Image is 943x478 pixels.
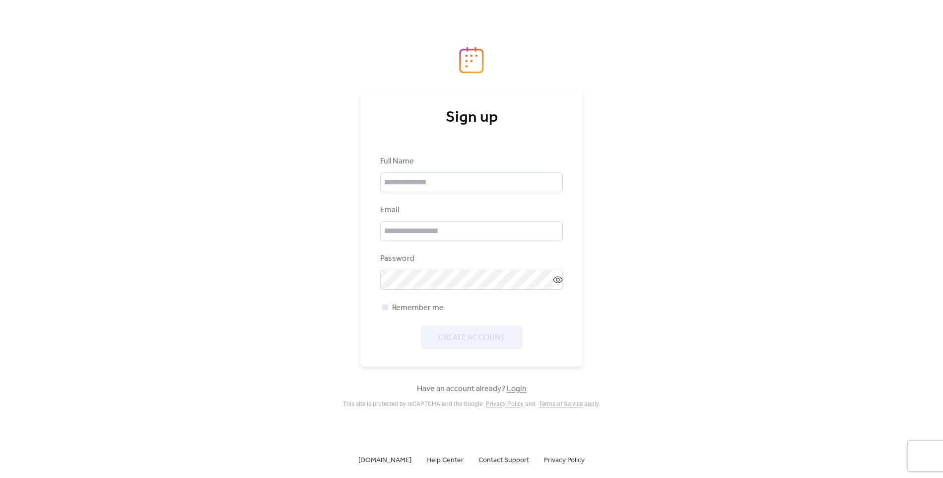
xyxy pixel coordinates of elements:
a: Help Center [426,454,464,466]
span: Privacy Policy [544,455,585,467]
div: Sign up [380,108,563,128]
span: Remember me [392,302,444,314]
a: Privacy Policy [486,400,524,407]
a: Login [507,381,527,397]
span: Contact Support [478,455,529,467]
span: Help Center [426,455,464,467]
div: Password [380,253,561,265]
div: This site is protected by reCAPTCHA and the Google and apply . [343,400,600,407]
div: Email [380,204,561,216]
a: Privacy Policy [544,454,585,466]
span: [DOMAIN_NAME] [358,455,411,467]
a: [DOMAIN_NAME] [358,454,411,466]
img: logo [459,47,484,74]
a: Terms of Service [539,400,583,407]
a: Contact Support [478,454,529,466]
div: Full Name [380,156,561,167]
span: Have an account already? [417,383,527,395]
